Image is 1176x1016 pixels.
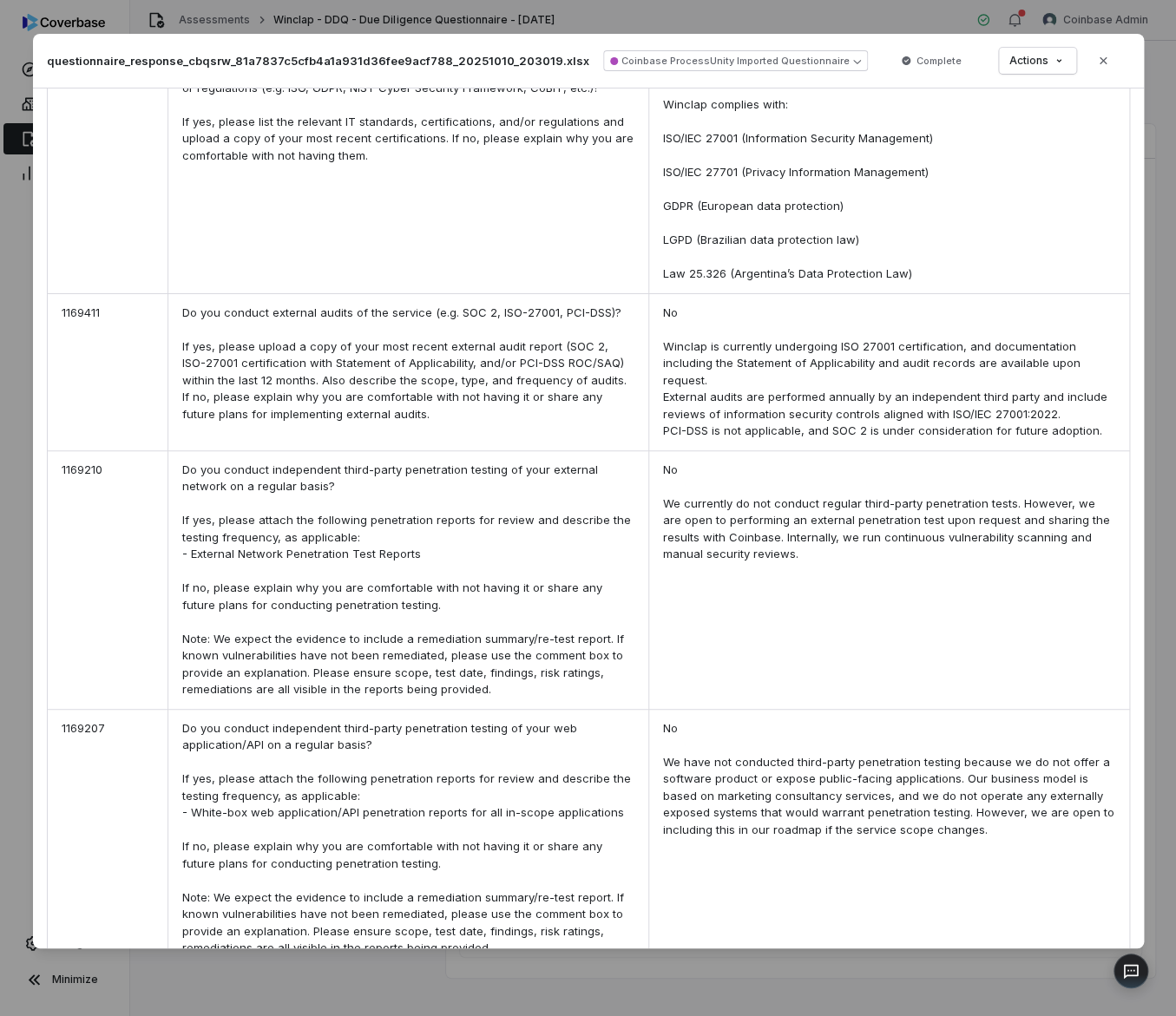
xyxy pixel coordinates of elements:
[648,294,1129,450] div: No Winclap is currently undergoing ISO 27001 certification, and documentation including the State...
[48,451,168,709] div: 1169210
[648,710,1129,967] div: No We have not conducted third-party penetration testing because we do not offer a software produ...
[603,50,868,71] button: Coinbase ProcessUnity Imported Questionnaire
[999,48,1076,74] button: Actions
[648,451,1129,709] div: No We currently do not conduct regular third-party penetration tests. However, we are open to per...
[168,451,648,709] div: Do you conduct independent third-party penetration testing of your external network on a regular ...
[48,52,168,293] div: 1169413
[168,52,648,293] div: Do you comply with any IT operational, security, and/or privacy related standards or regulations ...
[168,294,648,450] div: Do you conduct external audits of the service (e.g. SOC 2, ISO-27001, PCI-DSS)? If yes, please up...
[1009,54,1048,68] span: Actions
[47,53,589,69] p: questionnaire_response_cbqsrw_81a7837c5cfb4a1a931d36fee9acf788_20251010_203019.xlsx
[48,294,168,450] div: 1169411
[168,710,648,967] div: Do you conduct independent third-party penetration testing of your web application/API on a regul...
[916,54,962,68] span: Complete
[48,710,168,967] div: 1169207
[648,52,1129,293] div: Yes Winclap complies with: ISO/IEC 27001 (Information Security Management) ISO/IEC 27701 (Privacy...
